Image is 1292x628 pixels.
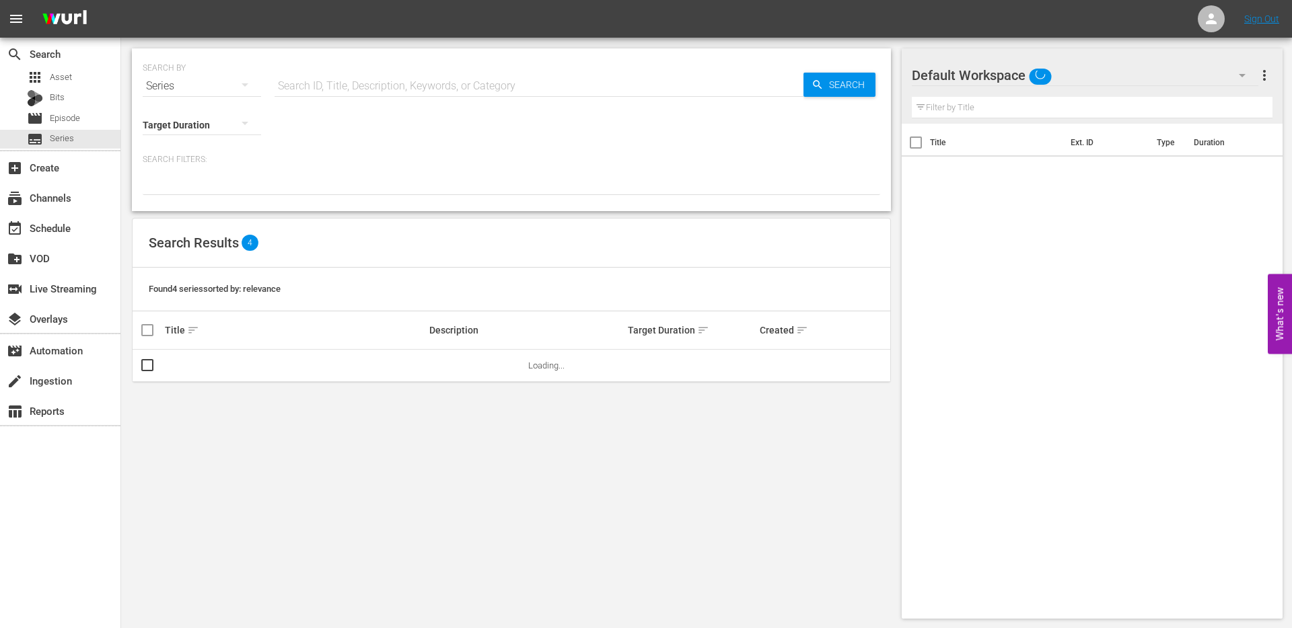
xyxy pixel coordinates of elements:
span: Search [7,46,23,63]
span: sort [697,324,709,336]
th: Duration [1186,124,1266,161]
span: Search [824,73,875,97]
span: Series [50,132,74,145]
span: Live Streaming [7,281,23,297]
div: Description [429,325,624,336]
span: Asset [27,69,43,85]
span: VOD [7,251,23,267]
span: menu [8,11,24,27]
span: Schedule [7,221,23,237]
span: Automation [7,343,23,359]
button: more_vert [1256,59,1272,91]
span: Loading... [528,360,565,370]
span: Create [7,160,23,176]
span: Overlays [7,311,23,327]
div: Default Workspace [912,56,1258,94]
span: Episode [27,110,43,126]
span: 4 [242,235,258,251]
button: Search [803,73,875,97]
span: Channels [7,190,23,206]
span: Reports [7,403,23,420]
span: Episode [50,112,80,125]
div: Target Duration [628,322,756,338]
span: Found 4 series sorted by: relevance [149,284,281,294]
th: Ext. ID [1063,124,1149,161]
a: Sign Out [1244,13,1279,24]
img: ans4CAIJ8jUAAAAAAAAAAAAAAAAAAAAAAAAgQb4GAAAAAAAAAAAAAAAAAAAAAAAAJMjXAAAAAAAAAAAAAAAAAAAAAAAAgAT5G... [32,3,97,35]
span: sort [187,324,199,336]
th: Type [1149,124,1186,161]
span: Asset [50,71,72,84]
div: Bits [27,90,43,106]
span: Series [27,131,43,147]
th: Title [930,124,1063,161]
span: sort [796,324,808,336]
span: more_vert [1256,67,1272,83]
span: Search Results [149,235,239,251]
p: Search Filters: [143,154,880,165]
span: Bits [50,91,65,104]
div: Series [143,67,261,105]
div: Created [760,322,822,338]
button: Open Feedback Widget [1268,274,1292,354]
span: Ingestion [7,373,23,389]
div: Title [165,322,425,338]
